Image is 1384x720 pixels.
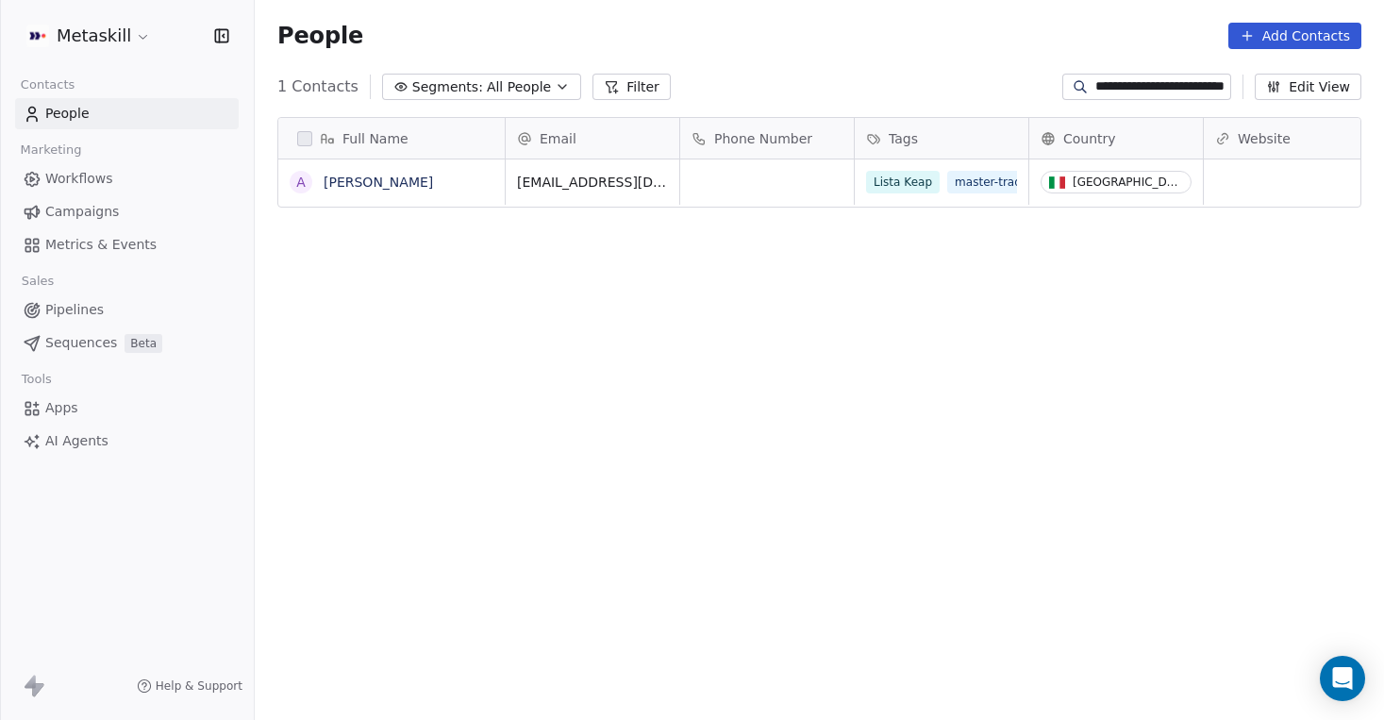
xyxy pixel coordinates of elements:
a: AI Agents [15,426,239,457]
span: Pipelines [45,300,104,320]
button: Add Contacts [1228,23,1361,49]
div: Tags [855,118,1028,159]
button: Metaskill [23,20,155,52]
span: master-trader-multiday [947,171,1094,193]
span: Workflows [45,169,113,189]
div: Country [1029,118,1203,159]
span: Help & Support [156,678,242,694]
a: Pipelines [15,294,239,326]
a: Metrics & Events [15,229,239,260]
span: Sequences [45,333,117,353]
span: Segments: [412,77,483,97]
span: Phone Number [714,129,812,148]
div: Website [1204,118,1377,159]
div: Phone Number [680,118,854,159]
span: Country [1063,129,1116,148]
a: Campaigns [15,196,239,227]
a: [PERSON_NAME] [324,175,433,190]
button: Edit View [1255,74,1361,100]
span: Sales [13,267,62,295]
span: Email [540,129,576,148]
span: 1 Contacts [277,75,359,98]
a: Help & Support [137,678,242,694]
span: Tools [13,365,59,393]
span: [EMAIL_ADDRESS][DOMAIN_NAME] [517,173,668,192]
a: Apps [15,393,239,424]
span: Campaigns [45,202,119,222]
div: Full Name [278,118,505,159]
div: A [296,173,306,193]
span: Metaskill [57,24,131,48]
img: AVATAR%20METASKILL%20-%20Colori%20Positivo.png [26,25,49,47]
div: grid [278,159,506,706]
span: People [277,22,363,50]
span: Beta [125,334,162,353]
span: Full Name [342,129,409,148]
span: All People [487,77,551,97]
a: SequencesBeta [15,327,239,359]
span: Lista Keap [866,171,940,193]
span: Apps [45,398,78,418]
span: Website [1238,129,1291,148]
a: People [15,98,239,129]
a: Workflows [15,163,239,194]
div: Open Intercom Messenger [1320,656,1365,701]
span: Metrics & Events [45,235,157,255]
div: [GEOGRAPHIC_DATA] [1073,176,1183,189]
span: People [45,104,90,124]
span: Tags [889,129,918,148]
span: Contacts [12,71,83,99]
button: Filter [592,74,671,100]
span: Marketing [12,136,90,164]
div: Email [506,118,679,159]
span: AI Agents [45,431,108,451]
